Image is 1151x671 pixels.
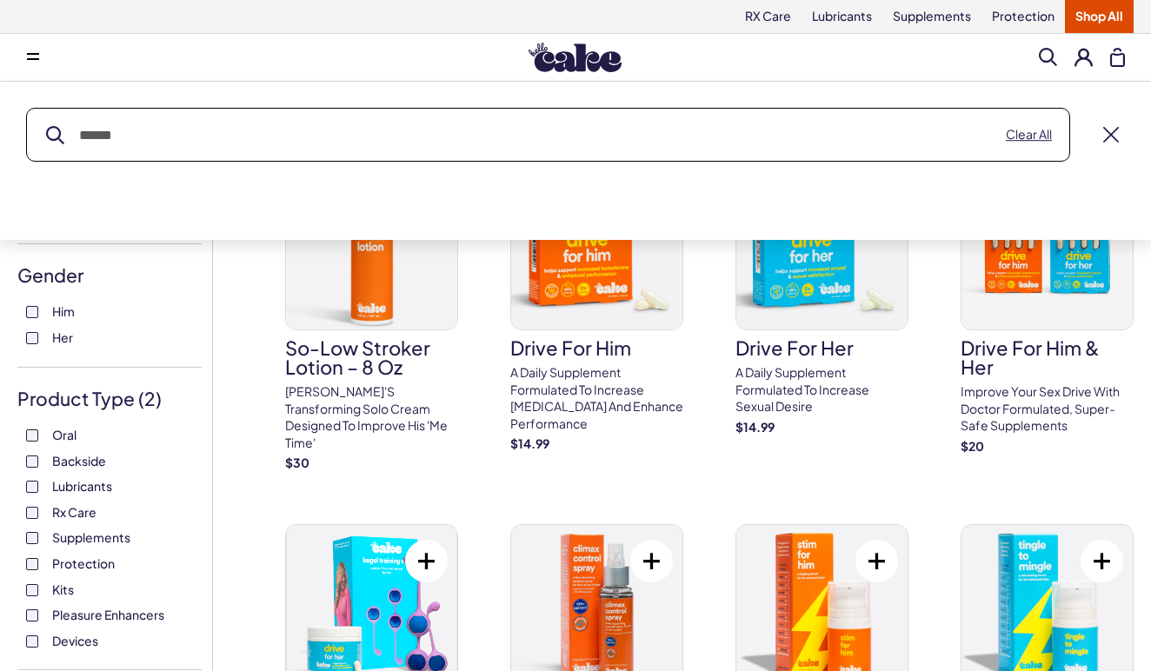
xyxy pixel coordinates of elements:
[510,338,683,357] h3: drive for him
[26,532,38,544] input: Supplements
[52,629,98,652] span: Devices
[52,300,75,322] span: Him
[510,158,683,453] a: drive for himdrive for himA daily supplement formulated to increase [MEDICAL_DATA] and enhance pe...
[510,364,683,432] p: A daily supplement formulated to increase [MEDICAL_DATA] and enhance performance
[961,338,1134,376] h3: drive for him & her
[52,578,74,601] span: Kits
[735,158,908,435] a: drive for herdrive for herA daily supplement formulated to increase sexual desire$14.99
[26,332,38,344] input: Her
[26,507,38,519] input: Rx Care
[26,481,38,493] input: Lubricants
[736,159,908,329] img: drive for her
[26,635,38,648] input: Devices
[52,326,73,349] span: Her
[961,158,1134,455] a: drive for him & herdrive for him & herImprove your sex drive with doctor formulated, super-safe s...
[26,429,38,442] input: Oral
[285,338,458,376] h3: So-Low Stroker Lotion – 8 oz
[52,423,77,446] span: Oral
[1006,126,1052,143] button: Clear All
[735,419,775,435] strong: $ 14.99
[529,43,622,72] img: Hello Cake
[26,609,38,621] input: Pleasure Enhancers
[52,501,96,523] span: Rx Care
[26,584,38,596] input: Kits
[735,364,908,415] p: A daily supplement formulated to increase sexual desire
[52,475,112,497] span: Lubricants
[52,603,164,626] span: Pleasure Enhancers
[285,383,458,451] p: [PERSON_NAME]'s transforming solo cream designed to improve his 'me time'
[26,306,38,318] input: Him
[510,435,549,451] strong: $ 14.99
[285,158,458,472] a: So-Low Stroker Lotion – 8 ozSo-Low Stroker Lotion – 8 oz[PERSON_NAME]'s transforming solo cream d...
[26,558,38,570] input: Protection
[735,338,908,357] h3: drive for her
[52,526,130,548] span: Supplements
[511,159,682,329] img: drive for him
[961,383,1134,435] p: Improve your sex drive with doctor formulated, super-safe supplements
[52,552,115,575] span: Protection
[286,159,457,329] img: So-Low Stroker Lotion – 8 oz
[52,449,106,472] span: Backside
[961,438,984,454] strong: $ 20
[26,455,38,468] input: Backside
[961,159,1133,329] img: drive for him & her
[285,455,309,470] strong: $ 30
